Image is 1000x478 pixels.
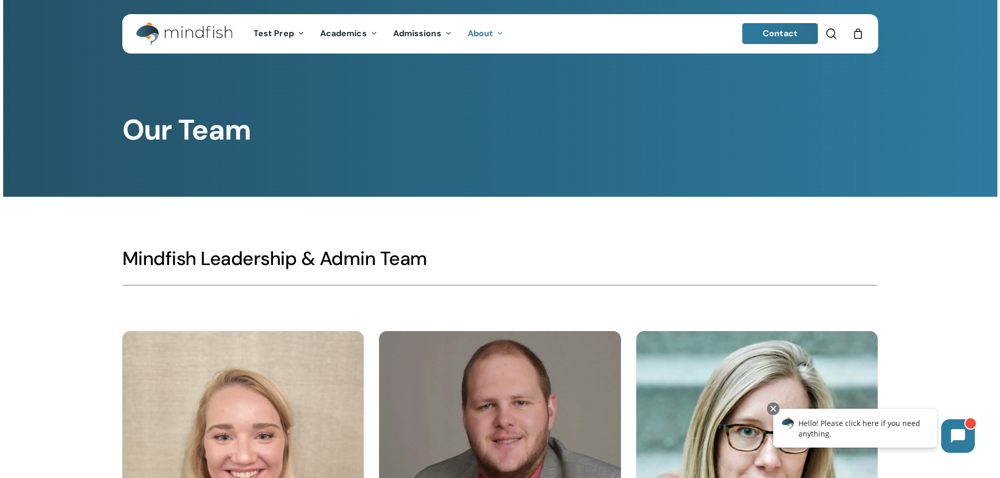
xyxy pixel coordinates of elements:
[246,29,312,38] a: Test Prep
[763,28,797,39] span: Contact
[393,28,441,39] span: Admissions
[246,14,511,54] nav: Main Menu
[312,29,385,38] a: Academics
[122,247,878,271] h3: Mindfish Leadership & Admin Team
[320,28,367,39] span: Academics
[122,113,878,147] h1: Our Team
[122,14,878,54] header: Main Menu
[742,23,818,44] a: Contact
[852,28,864,39] a: Cart
[385,29,460,38] a: Admissions
[254,28,294,39] span: Test Prep
[762,400,985,463] iframe: Chatbot
[460,29,512,38] a: About
[468,28,493,39] span: About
